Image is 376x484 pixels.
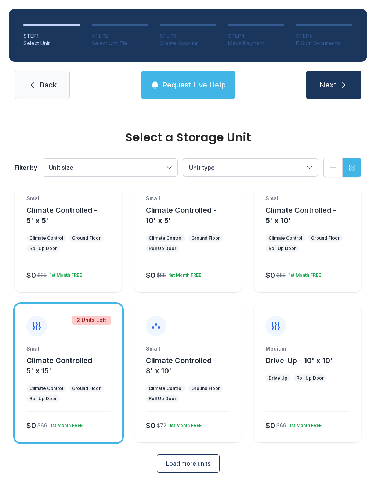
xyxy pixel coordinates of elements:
span: Next [319,80,336,90]
div: Small [26,195,111,202]
button: Unit type [183,159,318,176]
div: Small [146,195,230,202]
div: 1st Month FREE [286,420,322,429]
span: Unit type [189,164,215,171]
span: Climate Controlled - 5' x 15' [26,356,97,375]
div: Climate Control [29,386,63,391]
span: Request Live Help [162,80,226,90]
button: Drive-Up - 10' x 10' [265,355,333,366]
div: $55 [276,272,286,279]
div: $0 [146,420,155,431]
div: Roll Up Door [296,375,324,381]
span: Drive-Up - 10' x 10' [265,356,333,365]
button: Climate Controlled - 10' x 5' [146,205,239,226]
div: E-Sign Documents [296,40,352,47]
div: Roll Up Door [149,396,176,402]
span: Load more units [166,459,210,468]
div: Make Payment [228,40,285,47]
div: $0 [26,420,36,431]
div: Ground Floor [72,235,101,241]
div: Climate Control [149,386,182,391]
div: STEP 4 [228,32,285,40]
div: $69 [37,422,47,429]
div: Roll Up Door [29,396,57,402]
div: $0 [146,270,155,280]
button: Climate Controlled - 5' x 15' [26,355,119,376]
div: Roll Up Door [149,245,176,251]
div: 1st Month FREE [47,269,82,278]
div: Select Unit [23,40,80,47]
span: Climate Controlled - 5' x 5' [26,206,97,225]
div: Medium [265,345,350,352]
div: Roll Up Door [268,245,296,251]
div: 1st Month FREE [286,269,321,278]
div: $55 [157,272,166,279]
div: Create Account [160,40,216,47]
div: Select Unit Tier [92,40,148,47]
div: $72 [157,422,166,429]
div: 1st Month FREE [166,420,202,429]
div: STEP 5 [296,32,352,40]
div: Ground Floor [72,386,101,391]
div: Small [265,195,350,202]
div: Ground Floor [191,235,220,241]
div: $69 [276,422,286,429]
div: Small [26,345,111,352]
div: 1st Month FREE [166,269,201,278]
div: 1st Month FREE [47,420,83,429]
button: Unit size [43,159,177,176]
div: Roll Up Door [29,245,57,251]
div: Climate Control [29,235,63,241]
div: Select a Storage Unit [15,132,361,143]
div: $0 [265,420,275,431]
div: Climate Control [268,235,302,241]
div: STEP 3 [160,32,216,40]
div: Ground Floor [191,386,220,391]
div: Small [146,345,230,352]
span: Climate Controlled - 5' x 10' [265,206,336,225]
div: STEP 1 [23,32,80,40]
div: 2 Units Left [72,316,111,325]
span: Climate Controlled - 8' x 10' [146,356,217,375]
button: Climate Controlled - 5' x 5' [26,205,119,226]
div: Climate Control [149,235,182,241]
button: Climate Controlled - 8' x 10' [146,355,239,376]
div: Drive Up [268,375,288,381]
div: $0 [26,270,36,280]
button: Climate Controlled - 5' x 10' [265,205,358,226]
span: Back [40,80,57,90]
div: $0 [265,270,275,280]
div: STEP 2 [92,32,148,40]
div: Filter by [15,163,37,172]
div: Ground Floor [311,235,340,241]
div: $35 [37,272,47,279]
span: Unit size [49,164,73,171]
span: Climate Controlled - 10' x 5' [146,206,217,225]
